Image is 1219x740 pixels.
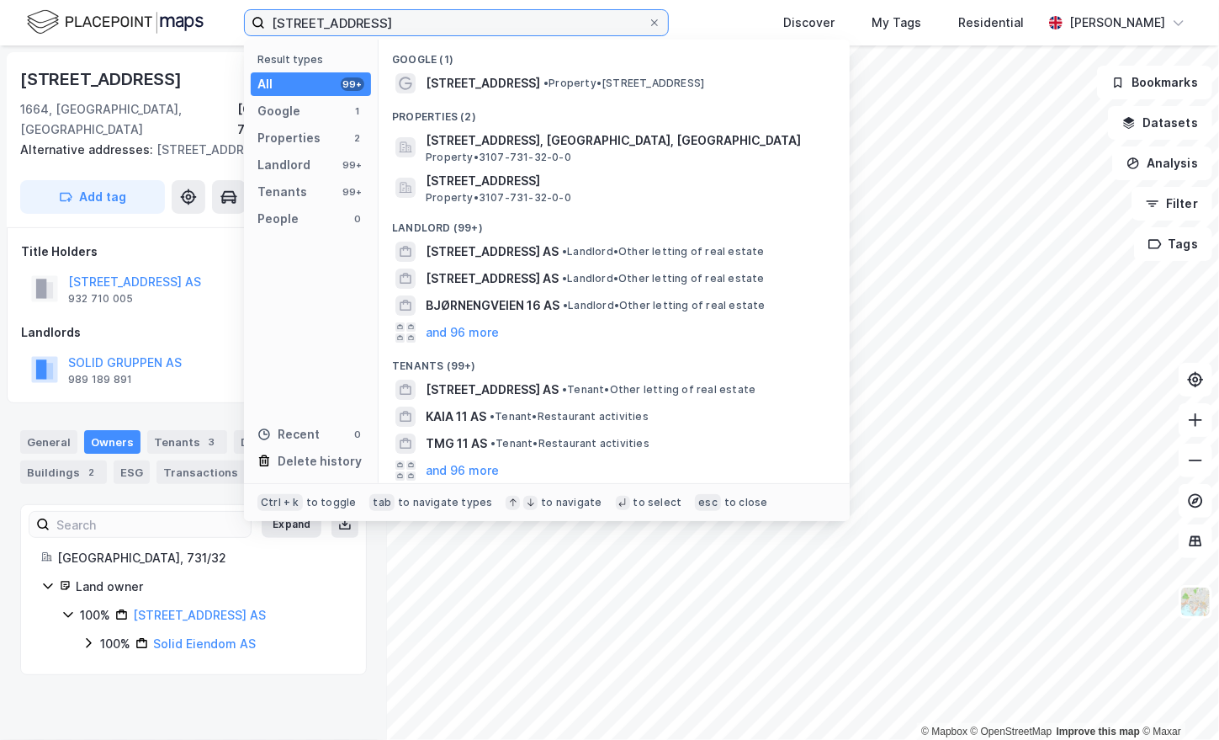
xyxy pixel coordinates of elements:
[1069,13,1165,33] div: [PERSON_NAME]
[695,494,721,511] div: esc
[341,158,364,172] div: 99+
[27,8,204,37] img: logo.f888ab2527a4732fd821a326f86c7f29.svg
[426,191,571,205] span: Property • 3107-731-32-0-0
[278,451,362,471] div: Delete history
[426,407,486,427] span: KAIA 11 AS
[257,53,371,66] div: Result types
[426,73,540,93] span: [STREET_ADDRESS]
[68,373,132,386] div: 989 189 891
[1057,726,1140,737] a: Improve this map
[133,608,266,622] a: [STREET_ADDRESS] AS
[257,74,273,94] div: All
[20,180,165,214] button: Add tag
[921,726,967,737] a: Mapbox
[426,380,559,400] span: [STREET_ADDRESS] AS
[156,461,265,484] div: Transactions
[241,464,258,481] div: 6
[379,208,850,238] div: Landlord (99+)
[50,512,251,537] input: Search
[563,299,766,312] span: Landlord • Other letting of real estate
[21,242,366,262] div: Title Holders
[68,292,133,306] div: 932 710 005
[257,494,303,511] div: Ctrl + k
[490,437,496,450] span: •
[1135,659,1219,740] div: Chatt-widget
[490,410,649,423] span: Tenant • Restaurant activities
[562,272,765,285] span: Landlord • Other letting of real estate
[351,212,364,226] div: 0
[1179,586,1211,618] img: Z
[543,77,549,89] span: •
[426,130,829,151] span: [STREET_ADDRESS], [GEOGRAPHIC_DATA], [GEOGRAPHIC_DATA]
[1112,146,1212,180] button: Analysis
[426,434,487,454] span: TMG 11 AS
[1132,187,1212,221] button: Filter
[724,496,768,509] div: to close
[84,430,140,454] div: Owners
[257,155,310,175] div: Landlord
[351,131,364,145] div: 2
[379,346,850,376] div: Tenants (99+)
[562,245,567,258] span: •
[237,99,367,140] div: [GEOGRAPHIC_DATA], 731/32
[20,66,185,93] div: [STREET_ADDRESS]
[265,10,648,35] input: Search by address, cadastre, landlords, tenants or people
[958,13,1024,33] div: Residential
[76,577,346,597] div: Land owner
[341,77,364,91] div: 99+
[351,104,364,118] div: 1
[234,430,299,454] div: Datasets
[562,383,755,397] span: Tenant • Other letting of real estate
[204,434,220,450] div: 3
[1134,227,1212,261] button: Tags
[369,494,395,511] div: tab
[147,430,227,454] div: Tenants
[379,97,850,127] div: Properties (2)
[426,295,559,316] span: BJØRNENGVEIEN 16 AS
[543,77,704,90] span: Property • [STREET_ADDRESS]
[341,185,364,199] div: 99+
[562,272,567,285] span: •
[633,496,682,509] div: to select
[426,242,559,262] span: [STREET_ADDRESS] AS
[257,424,320,445] div: Recent
[351,428,364,441] div: 0
[872,13,921,33] div: My Tags
[257,101,300,121] div: Google
[426,151,571,164] span: Property • 3107-731-32-0-0
[153,636,256,651] a: Solid Eiendom AS
[257,209,299,229] div: People
[1108,106,1212,140] button: Datasets
[490,410,495,423] span: •
[541,496,602,509] div: to navigate
[562,383,567,396] span: •
[379,40,850,70] div: Google (1)
[1097,66,1212,99] button: Bookmarks
[20,461,107,484] div: Buildings
[21,322,366,343] div: Landlords
[20,430,77,454] div: General
[20,99,237,140] div: 1664, [GEOGRAPHIC_DATA], [GEOGRAPHIC_DATA]
[257,182,307,202] div: Tenants
[783,13,835,33] div: Discover
[20,140,353,160] div: [STREET_ADDRESS]
[100,634,130,654] div: 100%
[490,437,649,450] span: Tenant • Restaurant activities
[971,726,1052,737] a: OpenStreetMap
[562,245,765,258] span: Landlord • Other letting of real estate
[426,269,559,289] span: [STREET_ADDRESS] AS
[114,461,150,484] div: ESG
[398,496,492,509] div: to navigate types
[426,171,829,191] span: [STREET_ADDRESS]
[306,496,357,509] div: to toggle
[262,511,321,538] button: Expand
[80,605,110,626] div: 100%
[1135,659,1219,740] iframe: Chat Widget
[426,461,499,481] button: and 96 more
[257,128,321,148] div: Properties
[563,299,568,311] span: •
[426,322,499,343] button: and 96 more
[83,464,100,481] div: 2
[20,142,156,157] span: Alternative addresses:
[57,548,346,568] div: [GEOGRAPHIC_DATA], 731/32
